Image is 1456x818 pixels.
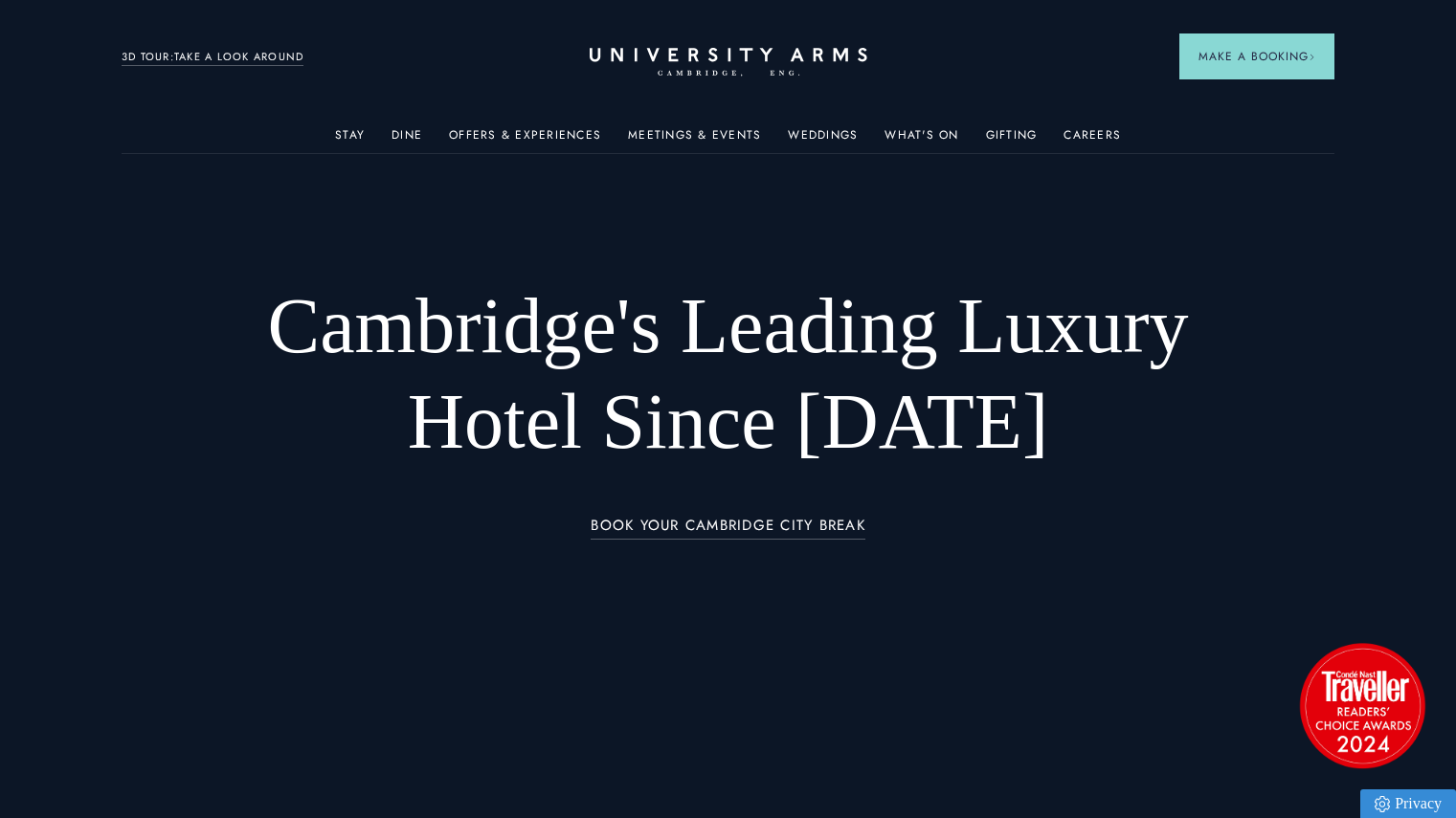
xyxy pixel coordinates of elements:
[1179,33,1334,79] button: Make a BookingArrow icon
[628,128,761,153] a: Meetings & Events
[1360,789,1456,818] a: Privacy
[1309,54,1315,60] img: Arrow icon
[243,278,1214,470] h1: Cambridge's Leading Luxury Hotel Since [DATE]
[335,128,365,153] a: Stay
[590,48,867,77] a: Home
[1064,128,1121,153] a: Careers
[392,128,422,153] a: Dine
[449,128,601,153] a: Offers & Experiences
[1375,796,1390,812] img: Privacy
[1290,633,1434,777] img: image-2524eff8f0c5d55edbf694693304c4387916dea5-1501x1501-png
[788,128,858,153] a: Weddings
[1198,48,1315,65] span: Make a Booking
[591,518,865,540] a: BOOK YOUR CAMBRIDGE CITY BREAK
[122,49,304,66] a: 3D TOUR:TAKE A LOOK AROUND
[885,128,958,153] a: What's On
[986,128,1038,153] a: Gifting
